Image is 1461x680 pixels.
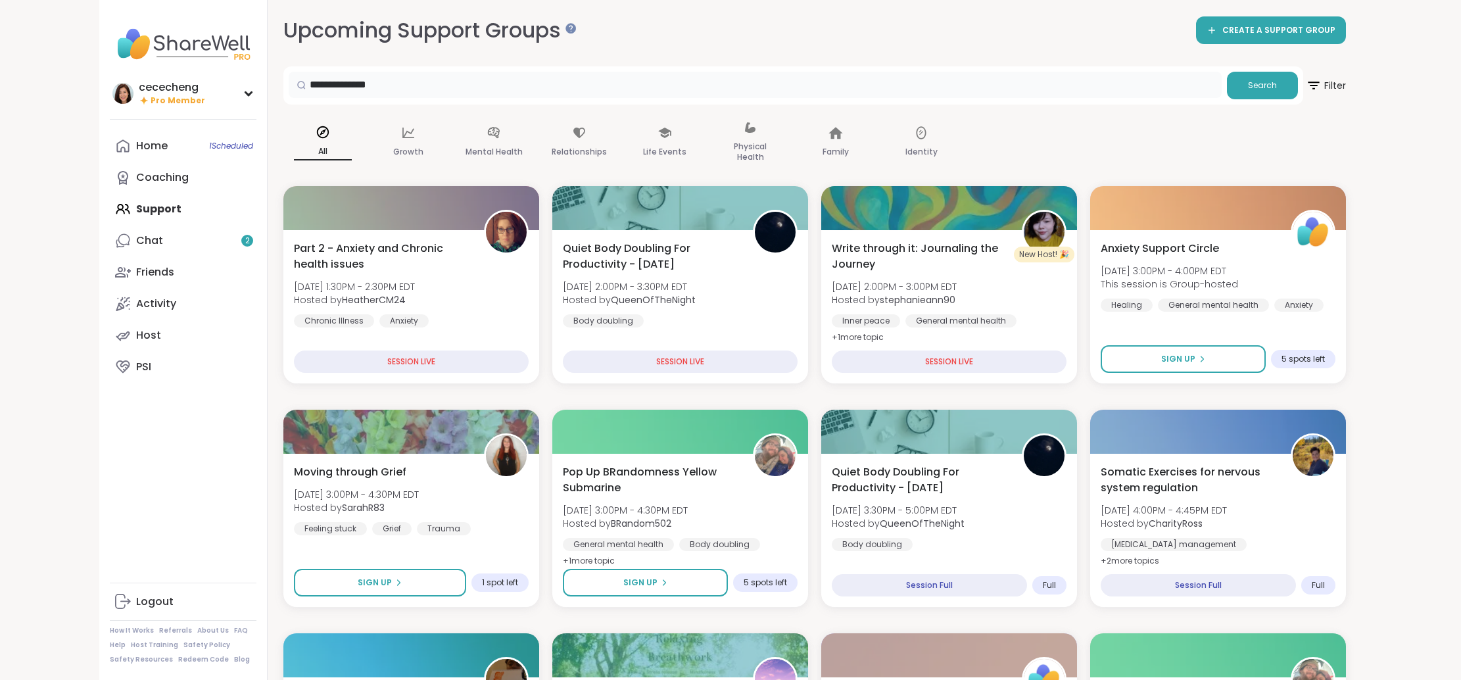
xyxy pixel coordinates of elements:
[112,83,133,104] img: cececheng
[379,314,429,328] div: Anxiety
[159,626,192,635] a: Referrals
[294,569,466,596] button: Sign Up
[563,504,688,517] span: [DATE] 3:00PM - 4:30PM EDT
[197,626,229,635] a: About Us
[136,297,176,311] div: Activity
[110,586,256,618] a: Logout
[1222,25,1335,36] span: CREATE A SUPPORT GROUP
[1274,299,1324,312] div: Anxiety
[1101,538,1247,551] div: [MEDICAL_DATA] management
[905,144,938,160] p: Identity
[1281,354,1325,364] span: 5 spots left
[342,501,385,514] b: SarahR83
[234,655,250,664] a: Blog
[832,574,1027,596] div: Session Full
[1293,212,1333,253] img: ShareWell
[832,464,1007,496] span: Quiet Body Doubling For Productivity - [DATE]
[393,144,423,160] p: Growth
[466,144,523,160] p: Mental Health
[294,464,406,480] span: Moving through Grief
[880,293,955,306] b: stephanieann90
[832,517,965,530] span: Hosted by
[1101,345,1266,373] button: Sign Up
[358,577,392,589] span: Sign Up
[136,360,151,374] div: PSI
[245,235,250,247] span: 2
[1101,464,1276,496] span: Somatic Exercises for nervous system regulation
[136,595,174,609] div: Logout
[139,80,205,95] div: cececheng
[294,501,419,514] span: Hosted by
[178,655,229,664] a: Redeem Code
[1101,264,1238,278] span: [DATE] 3:00PM - 4:00PM EDT
[755,435,796,476] img: BRandom502
[486,212,527,253] img: HeatherCM24
[294,280,415,293] span: [DATE] 1:30PM - 2:30PM EDT
[565,23,576,34] iframe: Spotlight
[1312,580,1325,591] span: Full
[417,522,471,535] div: Trauma
[563,538,674,551] div: General mental health
[486,435,527,476] img: SarahR83
[136,170,189,185] div: Coaching
[880,517,965,530] b: QueenOfTheNight
[563,517,688,530] span: Hosted by
[110,162,256,193] a: Coaching
[136,328,161,343] div: Host
[832,293,957,306] span: Hosted by
[1227,72,1298,99] button: Search
[110,256,256,288] a: Friends
[1158,299,1269,312] div: General mental health
[151,95,205,107] span: Pro Member
[110,641,126,650] a: Help
[294,351,529,373] div: SESSION LIVE
[1101,574,1296,596] div: Session Full
[294,488,419,501] span: [DATE] 3:00PM - 4:30PM EDT
[209,141,253,151] span: 1 Scheduled
[294,241,469,272] span: Part 2 - Anxiety and Chronic health issues
[131,641,178,650] a: Host Training
[110,225,256,256] a: Chat2
[482,577,518,588] span: 1 spot left
[832,314,900,328] div: Inner peace
[1248,80,1277,91] span: Search
[721,139,779,165] p: Physical Health
[294,522,367,535] div: Feeling stuck
[342,293,406,306] b: HeatherCM24
[611,293,696,306] b: QueenOfTheNight
[136,233,163,248] div: Chat
[1101,517,1227,530] span: Hosted by
[563,464,738,496] span: Pop Up BRandomness Yellow Submarine
[1024,435,1065,476] img: QueenOfTheNight
[1024,212,1065,253] img: stephanieann90
[110,655,173,664] a: Safety Resources
[563,280,696,293] span: [DATE] 2:00PM - 3:30PM EDT
[832,280,957,293] span: [DATE] 2:00PM - 3:00PM EDT
[1043,580,1056,591] span: Full
[1014,247,1074,262] div: New Host! 🎉
[1293,435,1333,476] img: CharityRoss
[1101,241,1219,256] span: Anxiety Support Circle
[110,320,256,351] a: Host
[110,351,256,383] a: PSI
[679,538,760,551] div: Body doubling
[110,626,154,635] a: How It Works
[755,212,796,253] img: QueenOfTheNight
[623,577,658,589] span: Sign Up
[905,314,1017,328] div: General mental health
[183,641,230,650] a: Safety Policy
[1101,278,1238,291] span: This session is Group-hosted
[294,314,374,328] div: Chronic Illness
[563,314,644,328] div: Body doubling
[832,504,965,517] span: [DATE] 3:30PM - 5:00PM EDT
[1306,70,1346,101] span: Filter
[563,241,738,272] span: Quiet Body Doubling For Productivity - [DATE]
[110,288,256,320] a: Activity
[563,351,798,373] div: SESSION LIVE
[563,569,728,596] button: Sign Up
[372,522,412,535] div: Grief
[136,265,174,279] div: Friends
[823,144,849,160] p: Family
[1149,517,1203,530] b: CharityRoss
[611,517,671,530] b: BRandom502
